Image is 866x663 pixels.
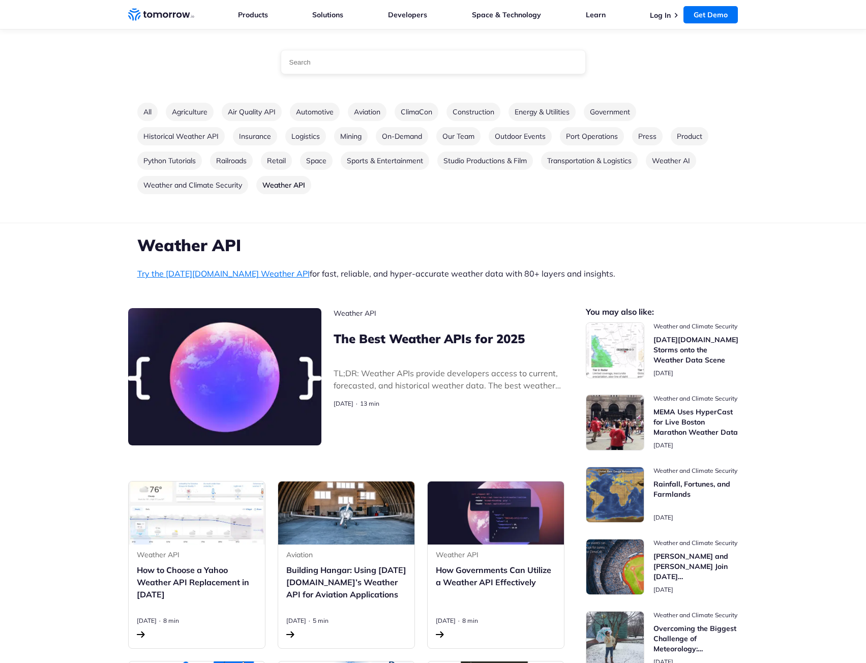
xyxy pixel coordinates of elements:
[653,514,673,521] span: publish date
[137,234,729,256] h1: Weather API
[653,395,738,403] span: post catecory
[334,330,564,347] h3: The Best Weather APIs for 2025
[560,127,624,145] a: Go to category Port Operations
[290,103,340,121] a: Go to category Automotive
[334,367,564,391] p: post excerpt
[285,127,326,145] a: Go to category Logistics
[281,50,586,74] input: Type a search term
[586,10,606,19] a: Learn
[584,103,636,121] a: Go to category Government
[541,152,638,170] a: Go to category Transportation & Logistics
[341,152,429,170] a: Go to category Sports & Entertainment
[436,127,481,145] a: Go to category Our Team
[286,617,306,625] span: publish date
[360,400,379,408] span: Estimated reading time
[128,7,194,22] a: Home link
[586,395,738,450] a: Read MEMA Uses HyperCast for Live Boston Marathon Weather Data
[509,103,576,121] a: Go to category Energy & Utilities
[632,127,663,145] a: Go to category Press
[312,10,343,19] a: Solutions
[653,335,738,365] h3: [DATE][DOMAIN_NAME] Storms onto the Weather Data Scene
[222,103,282,121] a: Go to category Air Quality API
[166,103,214,121] a: Go to category Agriculture
[586,322,738,378] a: Read Tomorrow.io Storms onto the Weather Data Scene
[334,400,353,408] span: publish date
[586,467,738,523] a: Read Rainfall, Fortunes, and Farmlands
[137,268,310,279] a: Try the [DATE][DOMAIN_NAME] Weather API
[356,400,357,408] span: ·
[653,539,738,547] span: post catecory
[653,479,738,509] h3: Rainfall, Fortunes, and Farmlands
[137,631,145,638] img: arrow-right.svg
[653,322,738,330] span: post catecory
[653,611,738,619] span: post catecory
[348,103,386,121] a: Go to category Aviation
[334,127,368,145] a: Go to category Mining
[137,267,729,280] p: for fast, reliable, and hyper-accurate weather data with 80+ layers and insights.
[653,586,673,593] span: publish date
[128,481,265,649] a: Read How to Choose a Yahoo Weather API Replacement in 2024
[137,103,729,194] ul: Blog categories list
[653,407,738,437] h3: MEMA Uses HyperCast for Live Boston Marathon Weather Data
[436,617,456,625] span: publish date
[309,617,310,625] span: ·
[313,617,329,625] span: Estimated reading time
[256,176,311,194] a: Go to category Weather API
[462,617,478,625] span: Estimated reading time
[278,481,415,649] a: Read Building Hangar: Using Tomorrow.io’s Weather API for Aviation Applications
[159,617,161,625] span: ·
[586,539,738,595] a: Read Ron Shvili and Anatoly Gorshechnikov Join Tomorrow.io’s Advisory Board
[261,152,292,170] a: Go to category Retail
[163,617,179,625] span: Estimated reading time
[376,127,428,145] a: Go to category On-Demand
[286,550,406,560] span: post catecory
[437,152,533,170] a: Go to category Studio Productions & Film
[653,467,738,475] span: post catecory
[653,441,673,449] span: publish date
[137,550,257,560] span: post catecory
[137,127,225,145] a: Go to category Historical Weather API
[646,152,696,170] a: Go to category Weather AI
[586,308,738,316] h2: You may also like:
[238,10,268,19] a: Products
[653,623,738,654] h3: Overcoming the Biggest Challenge of Meteorology: Observations
[436,564,556,613] h3: How Governments Can Utilize a Weather API Effectively
[653,551,738,582] h3: [PERSON_NAME] and [PERSON_NAME] Join [DATE][DOMAIN_NAME]’s Advisory Board
[137,176,248,194] a: Go to category Weather and Climate Security
[489,127,552,145] a: Go to category Outdoor Events
[286,564,406,613] h3: Building Hangar: Using [DATE][DOMAIN_NAME]’s Weather API for Aviation Applications
[137,103,158,121] a: Go to all categories
[671,127,708,145] a: Go to category Product
[137,564,257,613] h3: How to Choose a Yahoo Weather API Replacement in [DATE]
[436,550,556,560] span: post catecory
[137,617,157,625] span: publish date
[388,10,427,19] a: Developers
[458,617,460,625] span: ·
[650,11,671,20] a: Log In
[427,481,564,649] a: Read How Governments Can Utilize a Weather API Effectively
[300,152,333,170] a: Go to category Space
[334,308,564,318] span: post catecory
[128,308,564,445] a: Read The Best Weather APIs for 2025
[446,103,500,121] a: Go to category Construction
[683,6,738,23] a: Get Demo
[210,152,253,170] a: Go to category Railroads
[137,152,202,170] a: Go to category Python Tutorials
[233,127,277,145] a: Go to category Insurance
[286,631,294,638] img: arrow-right.svg
[653,369,673,377] span: publish date
[436,631,444,638] img: arrow-right.svg
[395,103,438,121] a: Go to category ClimaCon
[472,10,541,19] a: Space & Technology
